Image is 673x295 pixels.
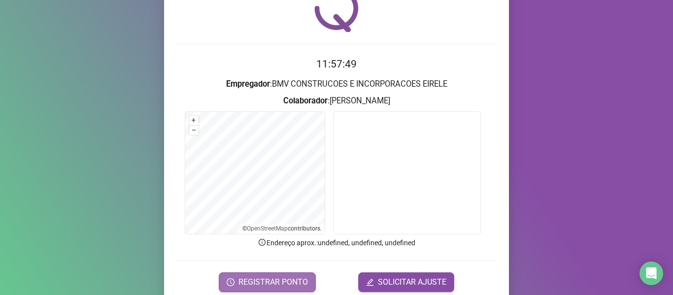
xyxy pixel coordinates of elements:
button: REGISTRAR PONTO [219,272,316,292]
h3: : BMV CONSTRUCOES E INCORPORACOES EIRELE [176,78,497,91]
h3: : [PERSON_NAME] [176,95,497,107]
span: REGISTRAR PONTO [238,276,308,288]
span: edit [366,278,374,286]
button: – [189,126,199,135]
button: editSOLICITAR AJUSTE [358,272,454,292]
span: info-circle [258,238,267,247]
p: Endereço aprox. : undefined, undefined, undefined [176,237,497,248]
div: Open Intercom Messenger [639,262,663,285]
a: OpenStreetMap [247,225,288,232]
li: © contributors. [242,225,322,232]
span: clock-circle [227,278,235,286]
strong: Empregador [226,79,270,89]
time: 11:57:49 [316,58,357,70]
strong: Colaborador [283,96,328,105]
button: + [189,116,199,125]
span: SOLICITAR AJUSTE [378,276,446,288]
